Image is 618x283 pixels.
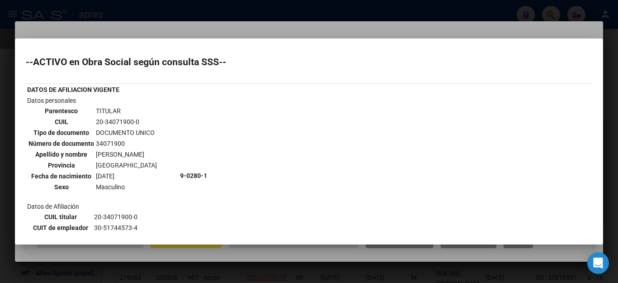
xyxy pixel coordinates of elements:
th: Fecha de nacimiento [28,171,95,181]
th: Provincia [28,160,95,170]
th: Tipo de documento [28,128,95,138]
td: 20-34071900-0 [95,117,157,127]
th: Apellido y nombre [28,149,95,159]
td: 34071900 [95,139,157,149]
td: [GEOGRAPHIC_DATA] [95,160,157,170]
th: CUIL titular [28,212,93,222]
td: [PERSON_NAME] [95,149,157,159]
th: Parentesco [28,106,95,116]
td: 20-34071900-0 [94,212,177,222]
td: Masculino [95,182,157,192]
th: CUIT de empleador [28,223,93,233]
h2: --ACTIVO en Obra Social según consulta SSS-- [26,58,592,67]
div: Open Intercom Messenger [587,252,609,274]
td: [DATE] [95,171,157,181]
td: TITULAR [95,106,157,116]
td: DOCUMENTO UNICO [95,128,157,138]
b: 9-0280-1 [180,172,207,179]
th: CUIL [28,117,95,127]
td: 30-51744573-4 [94,223,177,233]
b: DATOS DE AFILIACION VIGENTE [27,86,119,93]
th: Número de documento [28,139,95,149]
td: Datos personales Datos de Afiliación [27,96,179,256]
th: Sexo [28,182,95,192]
